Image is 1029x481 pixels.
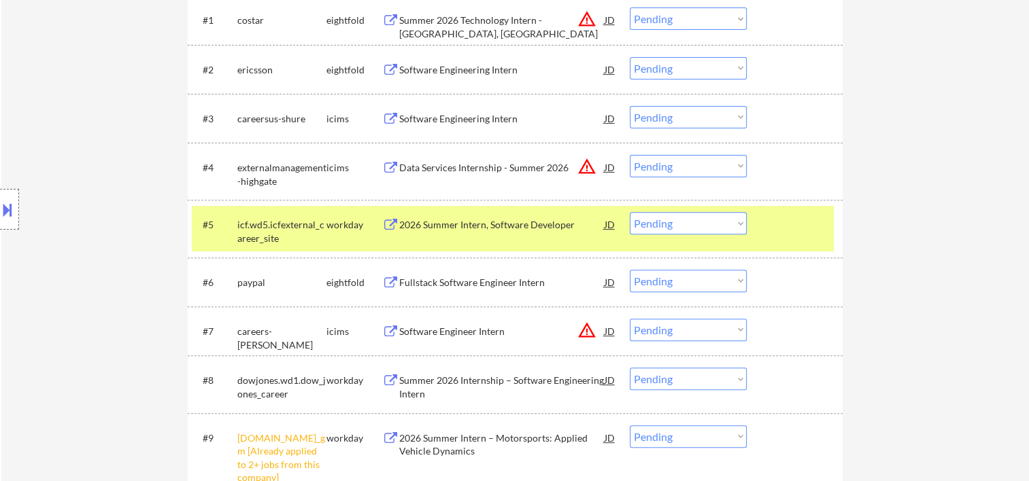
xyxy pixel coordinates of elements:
div: icf.wd5.icfexternal_career_site [237,218,326,245]
div: JD [603,57,617,82]
div: Software Engineer Intern [399,325,605,338]
div: Software Engineering Intern [399,63,605,77]
div: #9 [203,431,226,445]
div: JD [603,270,617,294]
div: Software Engineering Intern [399,112,605,126]
div: workday [326,374,382,387]
div: #2 [203,63,226,77]
div: JD [603,155,617,179]
div: eightfold [326,276,382,289]
button: warning_amber [577,157,596,176]
div: JD [603,106,617,130]
div: JD [603,212,617,236]
div: #8 [203,374,226,387]
div: Summer 2026 Technology Intern - [GEOGRAPHIC_DATA], [GEOGRAPHIC_DATA] [399,14,605,40]
button: warning_amber [577,10,596,29]
div: 2026 Summer Intern, Software Developer [399,218,605,232]
div: externalmanagement-highgate [237,161,326,188]
div: JD [603,368,617,392]
div: paypal [237,276,326,289]
div: eightfold [326,14,382,27]
div: JD [603,7,617,32]
div: icims [326,161,382,175]
div: Data Services Internship - Summer 2026 [399,161,605,175]
div: icims [326,325,382,338]
div: #1 [203,14,226,27]
div: JD [603,425,617,450]
div: Fullstack Software Engineer Intern [399,276,605,289]
div: dowjones.wd1.dow_jones_career [237,374,326,400]
div: costar [237,14,326,27]
div: ericsson [237,63,326,77]
div: JD [603,319,617,343]
div: careersus-shure [237,112,326,126]
div: workday [326,218,382,232]
div: icims [326,112,382,126]
div: careers-[PERSON_NAME] [237,325,326,351]
div: workday [326,431,382,445]
div: eightfold [326,63,382,77]
div: 2026 Summer Intern – Motorsports: Applied Vehicle Dynamics [399,431,605,458]
div: Summer 2026 Internship – Software Engineering Intern [399,374,605,400]
button: warning_amber [577,321,596,340]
